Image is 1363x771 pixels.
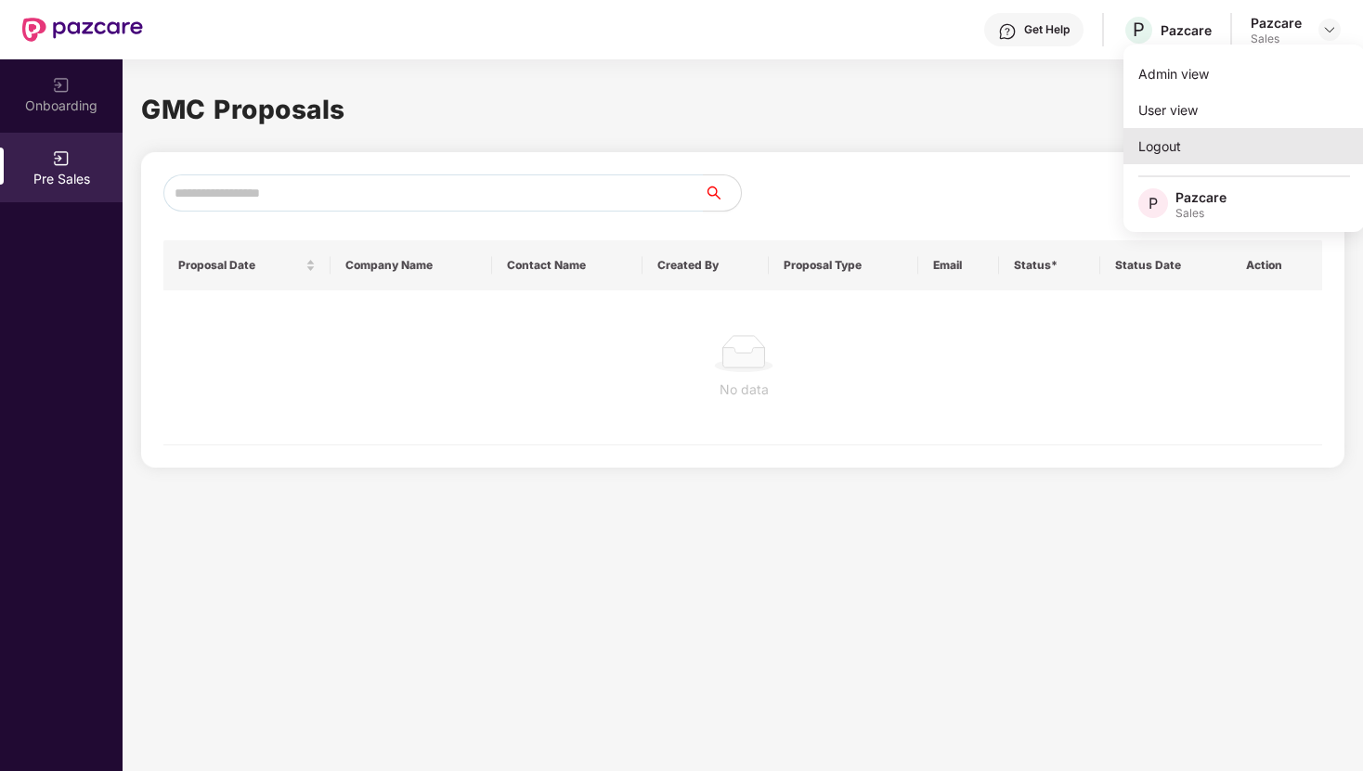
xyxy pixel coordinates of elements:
[331,240,492,290] th: Company Name
[1231,240,1322,290] th: Action
[1175,206,1227,221] div: Sales
[1322,22,1337,37] img: svg+xml;base64,PHN2ZyBpZD0iRHJvcGRvd24tMzJ4MzIiIHhtbG5zPSJodHRwOi8vd3d3LnczLm9yZy8yMDAwL3N2ZyIgd2...
[22,18,143,42] img: New Pazcare Logo
[1251,32,1302,46] div: Sales
[1175,188,1227,206] div: Pazcare
[163,240,331,290] th: Proposal Date
[1149,192,1158,214] span: P
[703,186,741,200] span: search
[1251,14,1302,32] div: Pazcare
[1024,22,1070,37] div: Get Help
[1100,240,1233,290] th: Status Date
[178,379,1309,400] div: No data
[52,76,71,95] img: svg+xml;base64,PHN2ZyB3aWR0aD0iMjAiIGhlaWdodD0iMjAiIHZpZXdCb3g9IjAgMCAyMCAyMCIgZmlsbD0ibm9uZSIgeG...
[141,89,1344,130] h1: GMC Proposals
[703,174,742,212] button: search
[998,22,1017,41] img: svg+xml;base64,PHN2ZyBpZD0iSGVscC0zMngzMiIgeG1sbnM9Imh0dHA6Ly93d3cudzMub3JnLzIwMDAvc3ZnIiB3aWR0aD...
[1133,19,1145,41] span: P
[769,240,918,290] th: Proposal Type
[918,240,999,290] th: Email
[178,258,302,273] span: Proposal Date
[999,240,1100,290] th: Status*
[492,240,643,290] th: Contact Name
[52,149,71,168] img: svg+xml;base64,PHN2ZyB3aWR0aD0iMjAiIGhlaWdodD0iMjAiIHZpZXdCb3g9IjAgMCAyMCAyMCIgZmlsbD0ibm9uZSIgeG...
[643,240,769,290] th: Created By
[1161,21,1212,39] div: Pazcare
